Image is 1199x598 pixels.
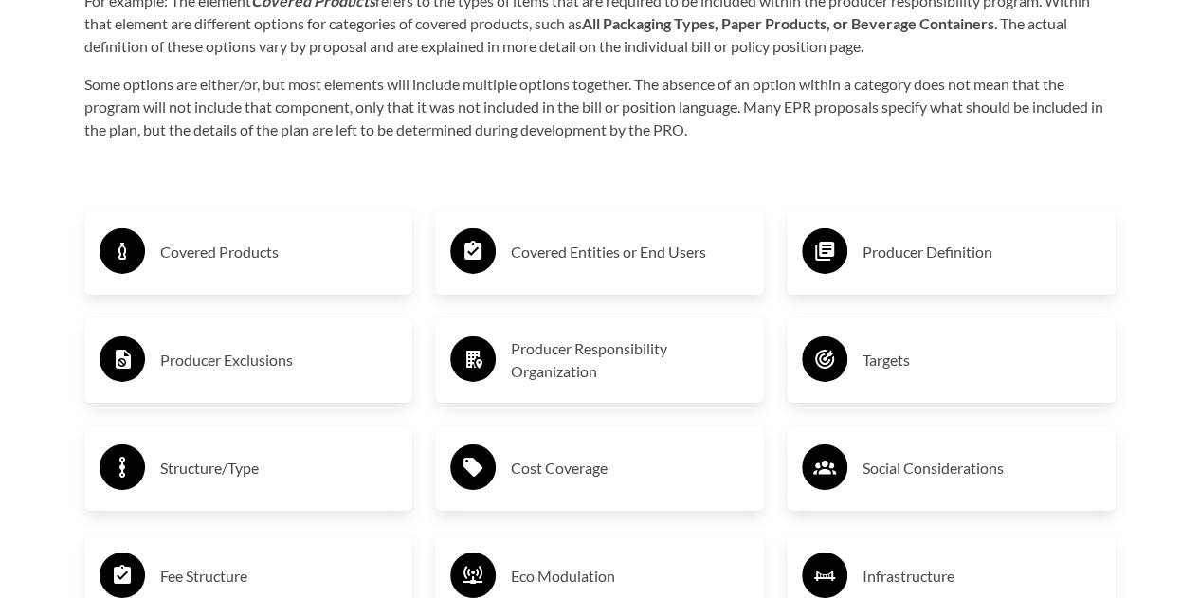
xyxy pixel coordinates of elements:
h3: Eco Modulation [511,561,749,591]
p: Some options are either/or, but most elements will include multiple options together. The absence... [84,73,1116,141]
strong: All Packaging Types, Paper Products, or Beverage Containers [582,14,994,32]
h3: Infrastructure [863,561,1100,591]
h3: Covered Products [160,237,398,267]
h3: Structure/Type [160,453,398,483]
h3: Producer Responsibility Organization [511,337,749,383]
h3: Producer Definition [863,237,1100,267]
h3: Producer Exclusions [160,345,398,375]
h3: Social Considerations [863,453,1100,483]
h3: Fee Structure [160,561,398,591]
h3: Covered Entities or End Users [511,237,749,267]
h3: Cost Coverage [511,453,749,483]
h3: Targets [863,345,1100,375]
